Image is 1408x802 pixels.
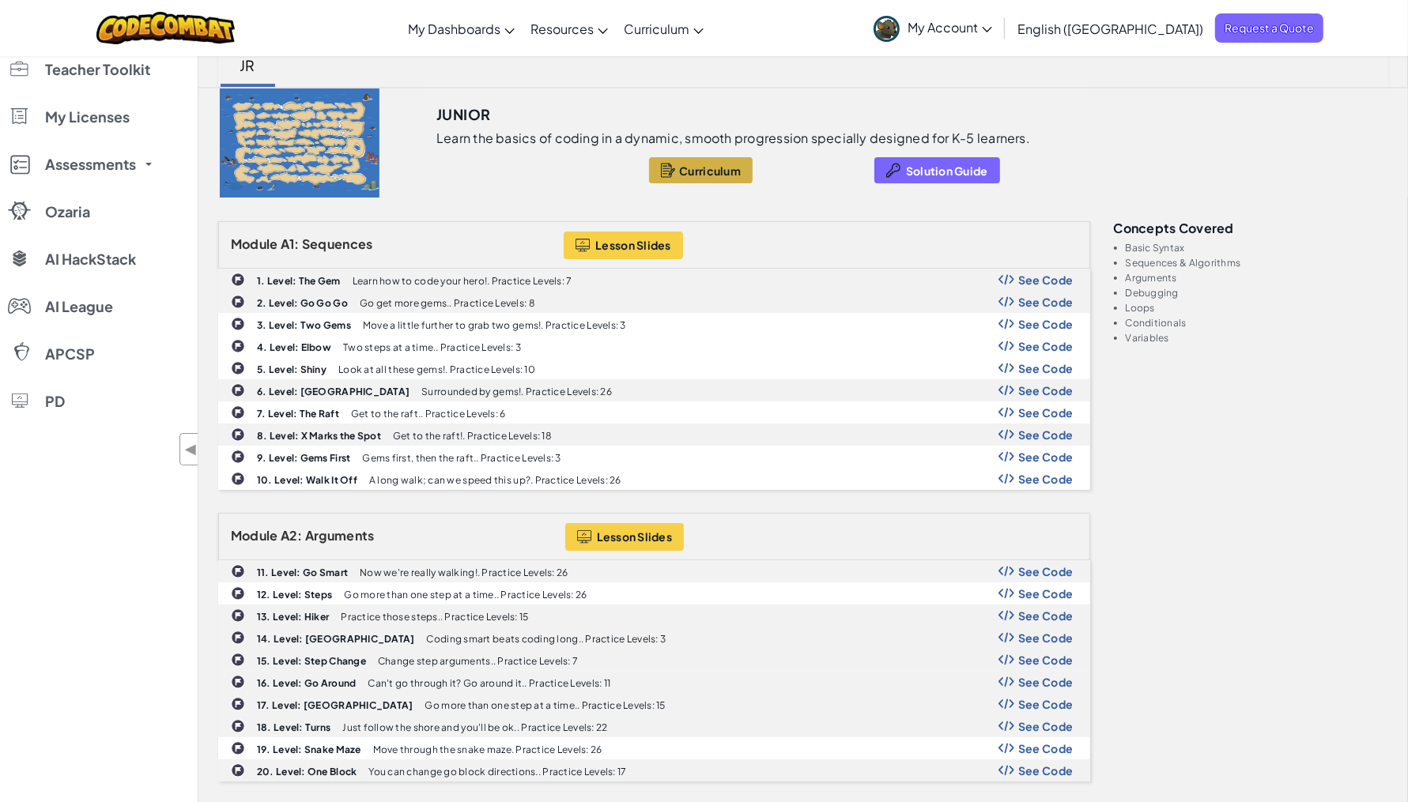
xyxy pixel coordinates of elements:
[231,317,245,331] img: IconChallengeLevel.svg
[427,634,666,644] p: Coding smart beats coding long.. Practice Levels: 3
[218,649,1090,671] a: 15. Level: Step Change Change step arguments.. Practice Levels: 7 Show Code Logo See Code
[368,766,626,777] p: You can change go block directions.. Practice Levels: 17
[45,110,130,124] span: My Licenses
[998,274,1014,285] img: Show Code Logo
[400,7,523,50] a: My Dashboards
[1018,742,1074,755] span: See Code
[344,589,587,600] p: Go more than one step at a time.. Practice Levels: 26
[1018,609,1074,622] span: See Code
[257,341,331,353] b: 4. Level: Elbow
[998,429,1014,440] img: Show Code Logo
[649,157,753,183] button: Curriculum
[218,357,1090,379] a: 5. Level: Shiny Look at all these gems!. Practice Levels: 10 Show Code Logo See Code
[1018,565,1074,578] span: See Code
[218,671,1090,693] a: 16. Level: Go Around Can't go through it? Go around it.. Practice Levels: 11 Show Code Logo See Code
[616,7,712,50] a: Curriculum
[218,468,1090,490] a: 10. Level: Walk It Off A long walk; can we speed this up?. Practice Levels: 26 Show Code Logo See...
[231,527,278,544] span: Module
[338,364,535,375] p: Look at all these gems!. Practice Levels: 10
[218,291,1090,313] a: 2. Level: Go Go Go Go get more gems.. Practice Levels: 8 Show Code Logo See Code
[231,564,245,578] img: IconChallengeLevel.svg
[998,473,1014,484] img: Show Code Logo
[218,269,1090,291] a: 1. Level: The Gem Learn how to code your hero!. Practice Levels: 7 Show Code Logo See Code
[1018,340,1074,352] span: See Code
[1018,720,1074,732] span: See Code
[998,721,1014,732] img: Show Code Logo
[998,632,1014,643] img: Show Code Logo
[257,699,413,711] b: 17. Level: [GEOGRAPHIC_DATA]
[231,608,245,623] img: IconChallengeLevel.svg
[231,383,245,397] img: IconChallengeLevel.svg
[257,766,357,778] b: 20. Level: One Block
[257,721,330,733] b: 18. Level: Turns
[218,379,1090,401] a: 6. Level: [GEOGRAPHIC_DATA] Surrounded by gems!. Practice Levels: 26 Show Code Logo See Code
[257,567,348,578] b: 11. Level: Go Smart
[998,654,1014,665] img: Show Code Logo
[257,611,329,623] b: 13. Level: Hiker
[1018,296,1074,308] span: See Code
[45,205,90,219] span: Ozaria
[257,386,410,397] b: 6. Level: [GEOGRAPHIC_DATA]
[231,741,245,755] img: IconChallengeLevel.svg
[231,405,245,420] img: IconChallengeLevel.svg
[1018,318,1074,330] span: See Code
[231,427,245,442] img: IconChallengeLevel.svg
[906,164,988,177] span: Solution Guide
[231,361,245,375] img: IconChallengeLevel.svg
[1018,764,1074,777] span: See Code
[1215,13,1323,43] a: Request a Quote
[45,157,136,171] span: Assessments
[1018,587,1074,600] span: See Code
[1126,243,1389,253] li: Basic Syntax
[257,655,366,667] b: 15. Level: Step Change
[1018,384,1074,397] span: See Code
[564,232,683,259] button: Lesson Slides
[624,21,689,37] span: Curriculum
[225,47,271,84] div: JR
[436,103,490,126] h3: Junior
[1018,450,1074,463] span: See Code
[597,530,673,543] span: Lesson Slides
[998,385,1014,396] img: Show Code Logo
[1018,631,1074,644] span: See Code
[436,130,1030,146] p: Learn the basics of coding in a dynamic, smooth progression specially designed for K-5 learners.
[45,252,136,266] span: AI HackStack
[96,12,235,44] img: CodeCombat logo
[998,407,1014,418] img: Show Code Logo
[257,744,361,755] b: 19. Level: Snake Maze
[369,475,621,485] p: A long walk; can we speed this up?. Practice Levels: 26
[231,675,245,689] img: IconChallengeLevel.svg
[257,275,341,287] b: 1. Level: The Gem
[45,299,113,314] span: AI League
[231,295,245,309] img: IconChallengeLevel.svg
[998,588,1014,599] img: Show Code Logo
[565,523,685,551] a: Lesson Slides
[998,296,1014,307] img: Show Code Logo
[866,3,1000,53] a: My Account
[1018,473,1074,485] span: See Code
[218,582,1090,604] a: 12. Level: Steps Go more than one step at a time.. Practice Levels: 26 Show Code Logo See Code
[231,472,245,486] img: IconChallengeLevel.svg
[421,386,612,397] p: Surrounded by gems!. Practice Levels: 26
[1018,362,1074,375] span: See Code
[231,653,245,667] img: IconChallengeLevel.svg
[595,239,671,251] span: Lesson Slides
[231,719,245,733] img: IconChallengeLevel.svg
[998,318,1014,329] img: Show Code Logo
[368,678,610,688] p: Can't go through it? Go around it.. Practice Levels: 11
[363,320,626,330] p: Move a little further to grab two gems!. Practice Levels: 3
[378,656,578,666] p: Change step arguments.. Practice Levels: 7
[1126,303,1389,313] li: Loops
[360,298,535,308] p: Go get more gems.. Practice Levels: 8
[184,438,198,461] span: ◀
[998,698,1014,710] img: Show Code Logo
[1018,676,1074,688] span: See Code
[874,157,1000,183] a: Solution Guide
[351,409,506,419] p: Get to the raft.. Practice Levels: 6
[231,339,245,353] img: IconChallengeLevel.svg
[1018,428,1074,441] span: See Code
[257,319,351,331] b: 3. Level: Two Gems
[257,677,356,689] b: 16. Level: Go Around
